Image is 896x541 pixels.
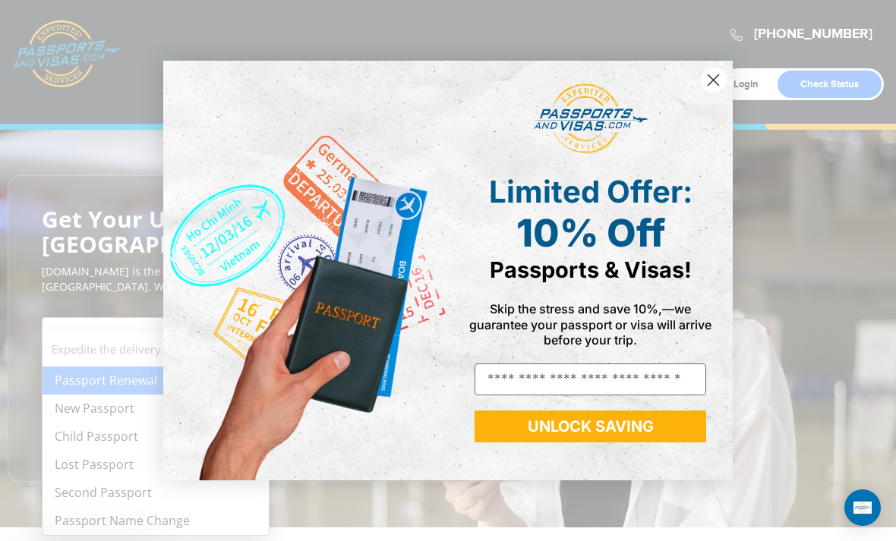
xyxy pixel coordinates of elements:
span: Limited Offer: [489,173,693,210]
span: Passports & Visas! [490,256,692,283]
button: Close dialog [700,67,727,93]
span: 10% Off [516,210,665,256]
img: passports and visas [534,83,648,155]
div: Open Intercom Messenger [844,489,881,526]
img: de9cda0d-0715-46ca-9a25-073762a91ba7.png [163,61,448,480]
span: Skip the stress and save 10%,—we guarantee your passport or visa will arrive before your trip. [469,301,711,347]
button: UNLOCK SAVING [475,410,706,442]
